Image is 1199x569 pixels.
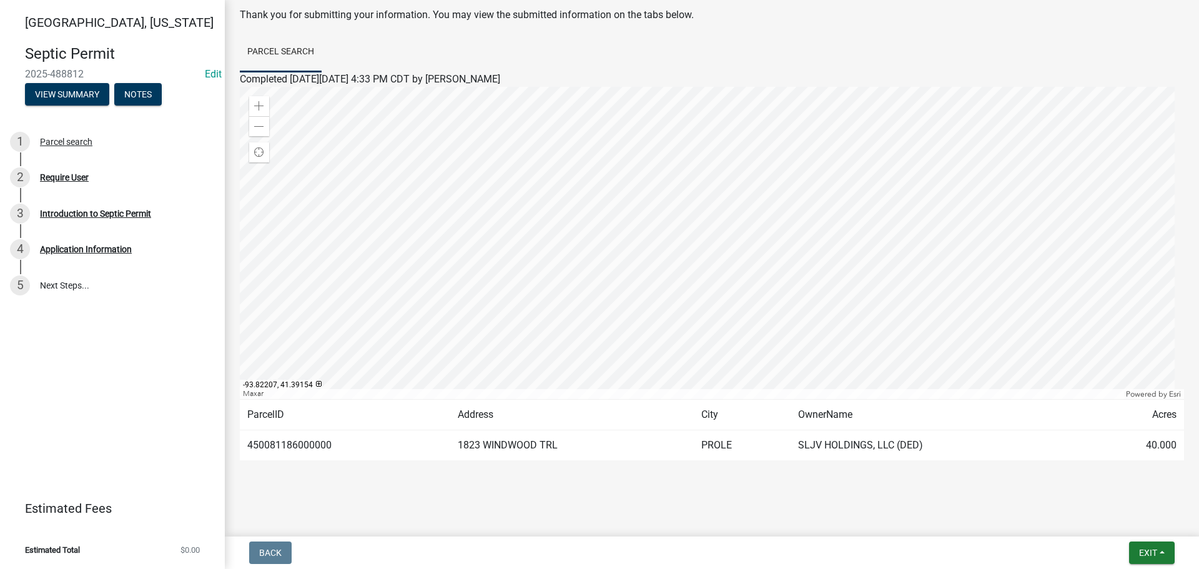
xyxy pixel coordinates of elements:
[40,209,151,218] div: Introduction to Septic Permit
[240,389,1123,399] div: Maxar
[450,430,694,461] td: 1823 WINDWOOD TRL
[40,173,89,182] div: Require User
[10,239,30,259] div: 4
[259,548,282,558] span: Back
[10,496,205,521] a: Estimated Fees
[10,275,30,295] div: 5
[791,400,1087,430] td: OwnerName
[1169,390,1181,398] a: Esri
[694,430,791,461] td: PROLE
[249,142,269,162] div: Find my location
[240,73,500,85] span: Completed [DATE][DATE] 4:33 PM CDT by [PERSON_NAME]
[791,430,1087,461] td: SLJV HOLDINGS, LLC (DED)
[1123,389,1184,399] div: Powered by
[240,430,450,461] td: 450081186000000
[240,7,1184,22] div: Thank you for submitting your information. You may view the submitted information on the tabs below.
[10,204,30,224] div: 3
[25,45,215,63] h4: Septic Permit
[205,68,222,80] wm-modal-confirm: Edit Application Number
[25,83,109,106] button: View Summary
[1087,430,1184,461] td: 40.000
[249,116,269,136] div: Zoom out
[1087,400,1184,430] td: Acres
[249,96,269,116] div: Zoom in
[10,132,30,152] div: 1
[25,15,214,30] span: [GEOGRAPHIC_DATA], [US_STATE]
[25,90,109,100] wm-modal-confirm: Summary
[1129,542,1175,564] button: Exit
[25,68,200,80] span: 2025-488812
[40,245,132,254] div: Application Information
[694,400,791,430] td: City
[240,32,322,72] a: Parcel search
[25,546,80,554] span: Estimated Total
[10,167,30,187] div: 2
[249,542,292,564] button: Back
[1139,548,1157,558] span: Exit
[240,400,450,430] td: ParcelID
[180,546,200,554] span: $0.00
[114,90,162,100] wm-modal-confirm: Notes
[205,68,222,80] a: Edit
[114,83,162,106] button: Notes
[40,137,92,146] div: Parcel search
[450,400,694,430] td: Address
